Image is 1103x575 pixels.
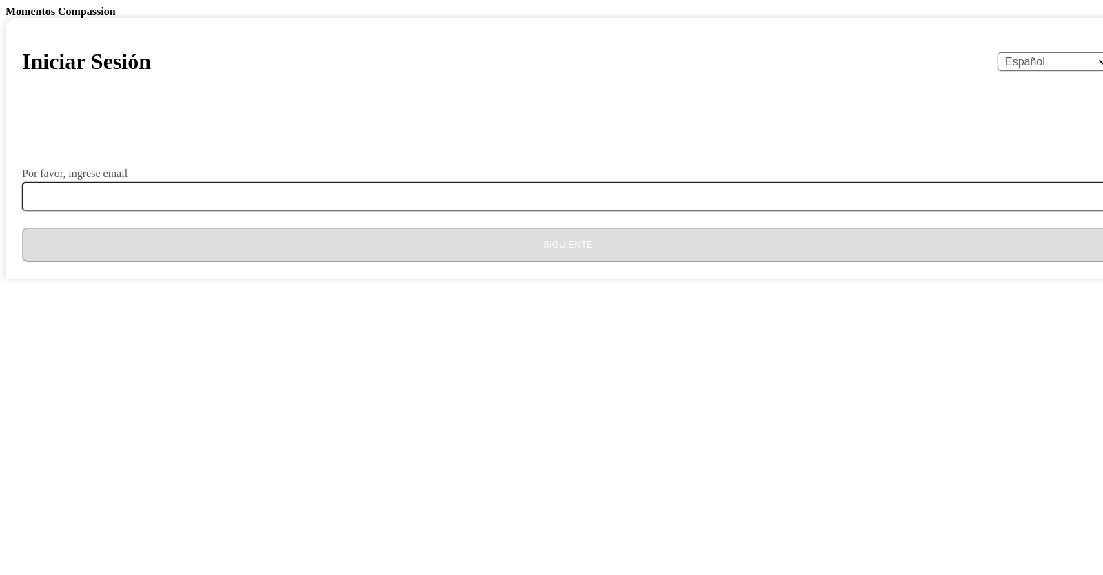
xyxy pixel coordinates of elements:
[22,49,151,74] h1: Iniciar Sesión
[6,6,116,17] b: Momentos Compassion
[22,168,128,179] label: Por favor, ingrese email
